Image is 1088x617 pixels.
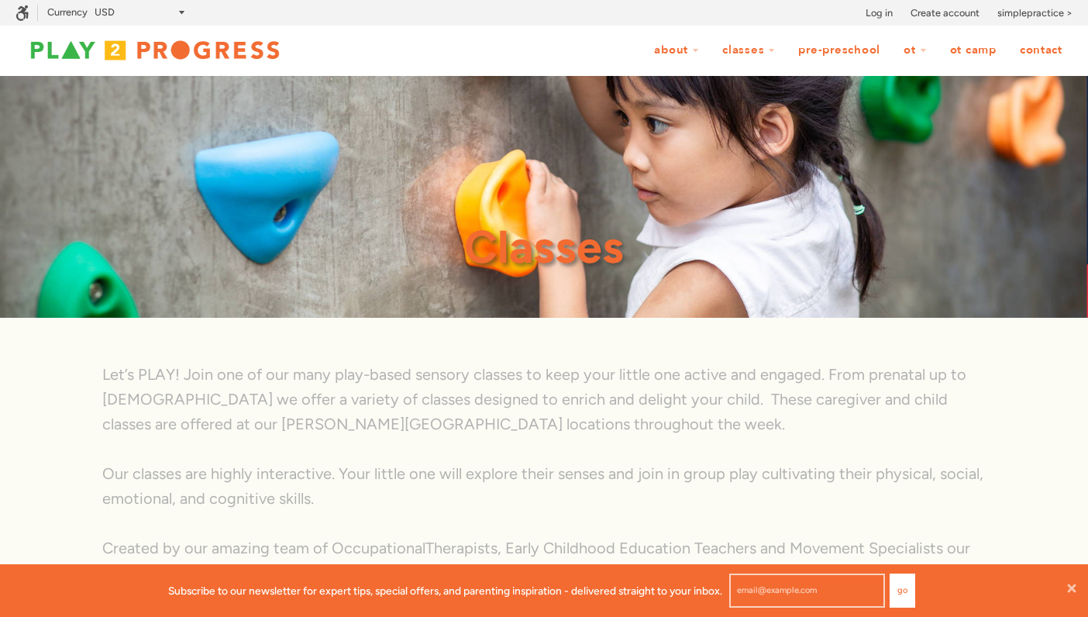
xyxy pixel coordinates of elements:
[911,5,980,21] a: Create account
[893,36,937,65] a: OT
[940,36,1007,65] a: OT Camp
[47,6,88,18] label: Currency
[1010,36,1073,65] a: Contact
[644,36,709,65] a: About
[102,461,986,511] p: Our classes are highly interactive. Your little one will explore their senses and join in group p...
[102,362,986,436] p: Let’s PLAY! Join one of our many play-based sensory classes to keep your little one active and en...
[788,36,890,65] a: Pre-Preschool
[997,5,1073,21] a: simplepractice >
[15,35,294,66] img: Play2Progress logo
[729,574,885,608] input: email@example.com
[890,574,915,608] button: Go
[102,536,986,585] p: Created by our amazing team of OccupationalTherapists, Early Childhood Education Teachers and Mov...
[866,5,893,21] a: Log in
[712,36,785,65] a: Classes
[168,582,722,599] p: Subscribe to our newsletter for expert tips, special offers, and parenting inspiration - delivere...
